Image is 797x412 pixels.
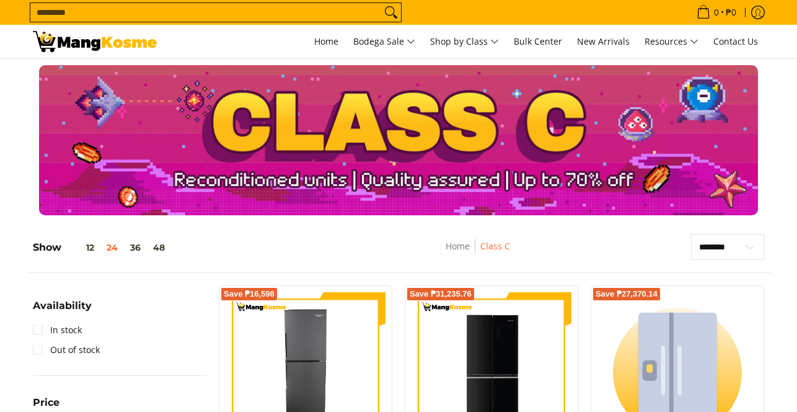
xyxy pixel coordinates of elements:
img: Class C Home &amp; Business Appliances: Up to 70% Off l Mang Kosme [33,31,157,52]
button: 48 [147,243,171,253]
span: Bodega Sale [353,34,415,50]
span: Contact Us [713,35,758,47]
span: Price [33,398,59,408]
a: Home [308,25,345,58]
span: Bulk Center [514,35,562,47]
summary: Open [33,301,92,320]
a: New Arrivals [571,25,636,58]
button: 36 [124,243,147,253]
span: Availability [33,301,92,311]
button: 12 [61,243,100,253]
span: Home [314,35,338,47]
span: Shop by Class [430,34,499,50]
span: Save ₱16,598 [224,290,275,298]
span: ₱0 [724,8,738,17]
a: Bulk Center [508,25,568,58]
a: Contact Us [707,25,764,58]
nav: Main Menu [169,25,764,58]
span: Save ₱27,370.14 [596,290,658,298]
span: Save ₱31,235.76 [410,290,472,298]
span: 0 [712,8,721,17]
a: Class C [480,240,510,252]
span: Resources [645,34,698,50]
span: • [693,6,740,19]
a: Home [446,240,470,252]
button: Search [381,3,401,22]
button: 24 [100,243,124,253]
a: Resources [638,25,705,58]
span: New Arrivals [577,35,630,47]
h5: Show [33,241,171,254]
a: Bodega Sale [347,25,421,58]
a: In stock [33,320,82,340]
a: Shop by Class [424,25,505,58]
a: Out of stock [33,340,100,360]
nav: Breadcrumbs [369,239,586,267]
